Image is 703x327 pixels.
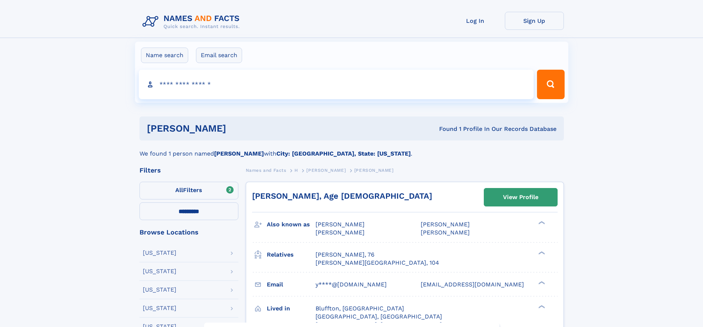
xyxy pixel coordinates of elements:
h1: [PERSON_NAME] [147,124,333,133]
a: Sign Up [505,12,564,30]
a: Names and Facts [246,166,286,175]
button: Search Button [537,70,564,99]
label: Name search [141,48,188,63]
input: search input [139,70,534,99]
div: ❯ [537,220,545,225]
span: [EMAIL_ADDRESS][DOMAIN_NAME] [421,281,524,288]
span: Bluffton, [GEOGRAPHIC_DATA] [316,305,404,312]
div: ❯ [537,304,545,309]
h3: Relatives [267,248,316,261]
span: [PERSON_NAME] [421,221,470,228]
b: [PERSON_NAME] [214,150,264,157]
a: H [294,166,298,175]
div: Found 1 Profile In Our Records Database [332,125,556,133]
div: View Profile [503,189,538,206]
div: Browse Locations [139,229,238,236]
div: [US_STATE] [143,287,176,293]
div: ❯ [537,280,545,285]
a: [PERSON_NAME], Age [DEMOGRAPHIC_DATA] [252,191,432,201]
span: [PERSON_NAME] [421,229,470,236]
b: City: [GEOGRAPHIC_DATA], State: [US_STATE] [276,150,411,157]
span: H [294,168,298,173]
div: [US_STATE] [143,250,176,256]
a: [PERSON_NAME] [306,166,346,175]
span: [PERSON_NAME] [306,168,346,173]
h3: Lived in [267,302,316,315]
span: [PERSON_NAME] [354,168,394,173]
span: [PERSON_NAME] [316,229,365,236]
h3: Email [267,278,316,291]
div: Filters [139,167,238,174]
span: [GEOGRAPHIC_DATA], [GEOGRAPHIC_DATA] [316,313,442,320]
div: [US_STATE] [143,268,176,274]
img: Logo Names and Facts [139,12,246,32]
a: Log In [446,12,505,30]
label: Filters [139,182,238,199]
div: [US_STATE] [143,305,176,311]
label: Email search [196,48,242,63]
span: All [175,187,183,194]
div: We found 1 person named with . [139,140,564,158]
a: [PERSON_NAME][GEOGRAPHIC_DATA], 104 [316,259,439,267]
div: ❯ [537,250,545,255]
a: [PERSON_NAME], 76 [316,251,375,259]
span: [PERSON_NAME] [316,221,365,228]
a: View Profile [484,188,557,206]
h3: Also known as [267,218,316,231]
